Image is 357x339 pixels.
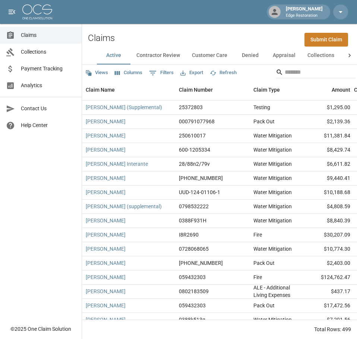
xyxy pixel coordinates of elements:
div: $6,611.82 [306,157,354,171]
div: $10,188.68 [306,186,354,200]
div: $7,291.56 [306,313,354,327]
a: [PERSON_NAME] [86,118,126,125]
div: Water Mitigation [253,217,292,224]
button: Appraisal [267,47,301,64]
div: $11,381.84 [306,129,354,143]
div: Claim Name [86,79,115,100]
p: Edge Restoration [286,13,323,19]
div: $4,808.59 [306,200,354,214]
div: $9,440.41 [306,171,354,186]
div: Fire [253,231,262,238]
div: Claim Number [175,79,250,100]
button: Contractor Review [130,47,186,64]
div: Claim Number [179,79,213,100]
div: Claim Type [250,79,306,100]
div: $1,295.00 [306,101,354,115]
a: [PERSON_NAME] [86,273,126,281]
div: I8R2690 [179,231,199,238]
div: 0728068065 [179,245,209,253]
img: ocs-logo-white-transparent.png [22,4,52,19]
span: Collections [21,48,76,56]
div: Water Mitigation [253,188,292,196]
a: [PERSON_NAME] (supplemental) [86,203,162,210]
div: 25372803 [179,104,203,111]
div: Water Mitigation [253,160,292,168]
a: [PERSON_NAME] Interante [86,160,148,168]
div: Pack Out [253,118,275,125]
div: Fire [253,273,262,281]
div: 000791077968 [179,118,215,125]
a: [PERSON_NAME] [86,132,126,139]
span: Payment Tracking [21,65,76,73]
a: [PERSON_NAME] [86,288,126,295]
div: 059432303 [179,273,206,281]
a: Submit Claim [304,33,348,47]
div: $437.17 [306,285,354,299]
div: Pack Out [253,302,275,309]
a: [PERSON_NAME] [86,146,126,153]
div: $2,403.00 [306,256,354,270]
div: Water Mitigation [253,245,292,253]
h2: Claims [88,33,115,44]
span: Contact Us [21,105,76,113]
a: [PERSON_NAME] [86,174,126,182]
span: Analytics [21,82,76,89]
div: dynamic tabs [97,47,342,64]
div: Amount [332,79,350,100]
div: Amount [306,79,354,100]
div: UUD-124-01106-1 [179,188,220,196]
a: [PERSON_NAME] [86,245,126,253]
div: Pack Out [253,259,275,267]
span: Claims [21,31,76,39]
div: 0388F931H [179,217,206,224]
div: Testing [253,104,270,111]
button: Views [83,67,110,79]
div: Water Mitigation [253,203,292,210]
div: 28/88n2/79v [179,160,210,168]
div: Water Mitigation [253,174,292,182]
div: 600-1205334 [179,146,210,153]
a: [PERSON_NAME] [86,302,126,309]
a: [PERSON_NAME] [86,316,126,323]
div: $124,762.47 [306,270,354,285]
div: 250610017 [179,132,206,139]
button: Select columns [113,67,144,79]
button: Export [178,67,205,79]
div: $17,472.56 [306,299,354,313]
div: 300-0463490-2025 [179,174,223,182]
button: open drawer [4,4,19,19]
button: Customer Care [186,47,233,64]
div: $8,429.74 [306,143,354,157]
div: Search [276,66,356,80]
div: Claim Type [253,79,280,100]
div: Water Mitigation [253,316,292,323]
div: Claim Name [82,79,175,100]
button: Denied [233,47,267,64]
a: [PERSON_NAME] [86,217,126,224]
div: $10,774.30 [306,242,354,256]
div: [PERSON_NAME] [283,5,326,19]
div: ALE - Additional Living Expenses [253,284,302,299]
a: [PERSON_NAME] [86,259,126,267]
button: Active [97,47,130,64]
button: Show filters [147,67,176,79]
button: Collections [301,47,340,64]
div: 0388k513g [179,316,205,323]
div: 059432303 [179,302,206,309]
div: © 2025 One Claim Solution [10,325,71,333]
button: Refresh [208,67,238,79]
a: [PERSON_NAME] [86,188,126,196]
div: Water Mitigation [253,146,292,153]
div: $8,840.39 [306,214,354,228]
div: Total Rows: 499 [314,326,351,333]
div: Water Mitigation [253,132,292,139]
a: [PERSON_NAME] [86,231,126,238]
div: 01-009-118347 [179,259,223,267]
span: Help Center [21,121,76,129]
a: [PERSON_NAME] (Supplemental) [86,104,162,111]
div: 0802183509 [179,288,209,295]
div: 0798532222 [179,203,209,210]
div: $2,139.36 [306,115,354,129]
div: $30,207.09 [306,228,354,242]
